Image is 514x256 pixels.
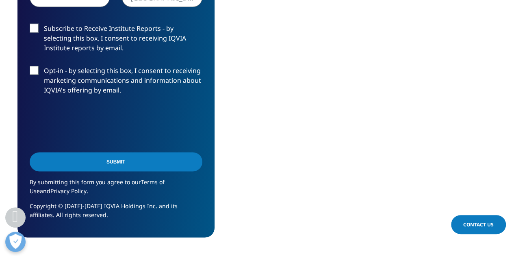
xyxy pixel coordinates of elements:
p: By submitting this form you agree to our and . [30,177,202,201]
button: Open Preferences [5,232,26,252]
label: Subscribe to Receive Institute Reports - by selecting this box, I consent to receiving IQVIA Inst... [30,24,202,57]
label: Opt-in - by selecting this box, I consent to receiving marketing communications and information a... [30,66,202,99]
span: Contact Us [463,221,494,228]
p: Copyright © [DATE]-[DATE] IQVIA Holdings Inc. and its affiliates. All rights reserved. [30,201,202,225]
iframe: reCAPTCHA [30,108,153,140]
a: Contact Us [451,215,506,234]
a: Privacy Policy [50,187,87,194]
input: Submit [30,152,202,171]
